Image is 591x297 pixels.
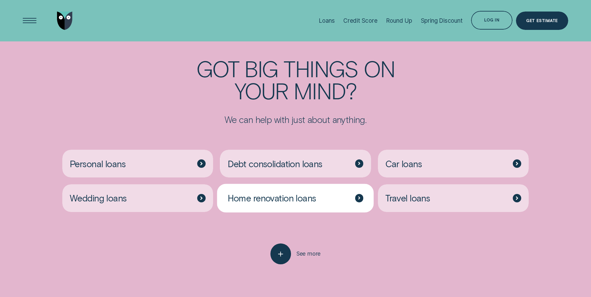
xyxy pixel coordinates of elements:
button: Log in [471,11,512,30]
span: See more [296,250,321,257]
span: Car loans [385,158,422,169]
button: See more [270,243,321,264]
p: We can help with just about anything. [161,114,430,125]
div: Loans [319,17,335,24]
a: Debt consolidation loans [220,150,371,177]
span: Personal loans [70,158,126,169]
img: Wisr [57,12,73,30]
a: Travel loans [378,184,529,212]
h2: Got big things on your mind? [161,57,430,101]
a: Wedding loans [62,184,213,212]
a: Get Estimate [516,12,568,30]
a: Personal loans [62,150,213,177]
span: Home renovation loans [228,192,316,204]
a: Car loans [378,150,529,177]
button: Open Menu [20,12,39,30]
div: Round Up [386,17,412,24]
span: Debt consolidation loans [228,158,322,169]
div: Credit Score [343,17,378,24]
span: Wedding loans [70,192,127,204]
a: Home renovation loans [220,184,371,212]
span: Travel loans [385,192,430,204]
div: Spring Discount [421,17,463,24]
